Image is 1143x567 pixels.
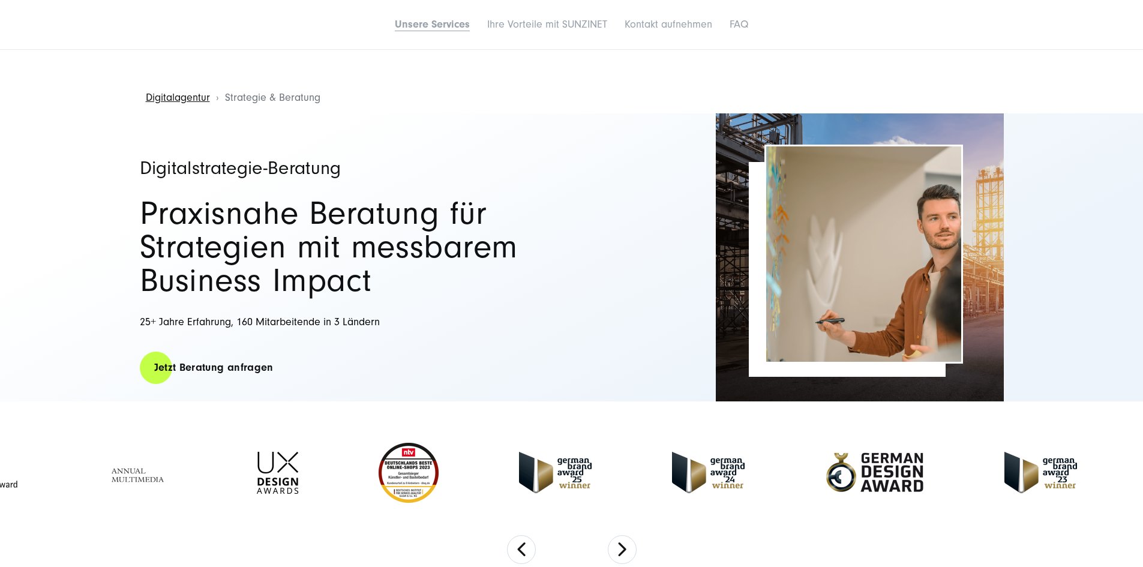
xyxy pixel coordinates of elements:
[140,350,288,385] a: Jetzt Beratung anfragen
[519,452,592,493] img: German Brand Award winner 2025 - Full Service Digital Agentur SUNZINET
[140,197,560,298] h2: Praxisnahe Beratung für Strategien mit messbarem Business Impact
[507,535,536,564] button: Previous
[379,443,439,503] img: Deutschlands beste Online Shops 2023 - boesner - Kunde - SUNZINET
[716,113,1004,401] img: Full-Service Digitalagentur SUNZINET - Strategieberatung_2
[225,91,320,104] span: Strategie & Beratung
[766,146,961,362] img: Full-Service Digitalagentur SUNZINET - Strategieberatung
[140,316,380,328] span: 25+ Jahre Erfahrung, 160 Mitarbeitende in 3 Ländern
[625,18,712,31] a: Kontakt aufnehmen
[146,91,210,104] a: Digitalagentur
[608,535,637,564] button: Next
[487,18,607,31] a: Ihre Vorteile mit SUNZINET
[1004,452,1077,493] img: German Brand Award 2023 Winner - fullservice digital agentur SUNZINET
[825,452,924,493] img: German-Design-Award - fullservice digital agentur SUNZINET
[257,452,298,494] img: UX-Design-Awards - fullservice digital agentur SUNZINET
[395,18,470,31] a: Unsere Services
[672,452,745,493] img: German-Brand-Award - fullservice digital agentur SUNZINET
[103,452,176,494] img: Full Service Digitalagentur - Annual Multimedia Awards
[730,18,748,31] a: FAQ
[140,158,560,178] h1: Digitalstrategie-Beratung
